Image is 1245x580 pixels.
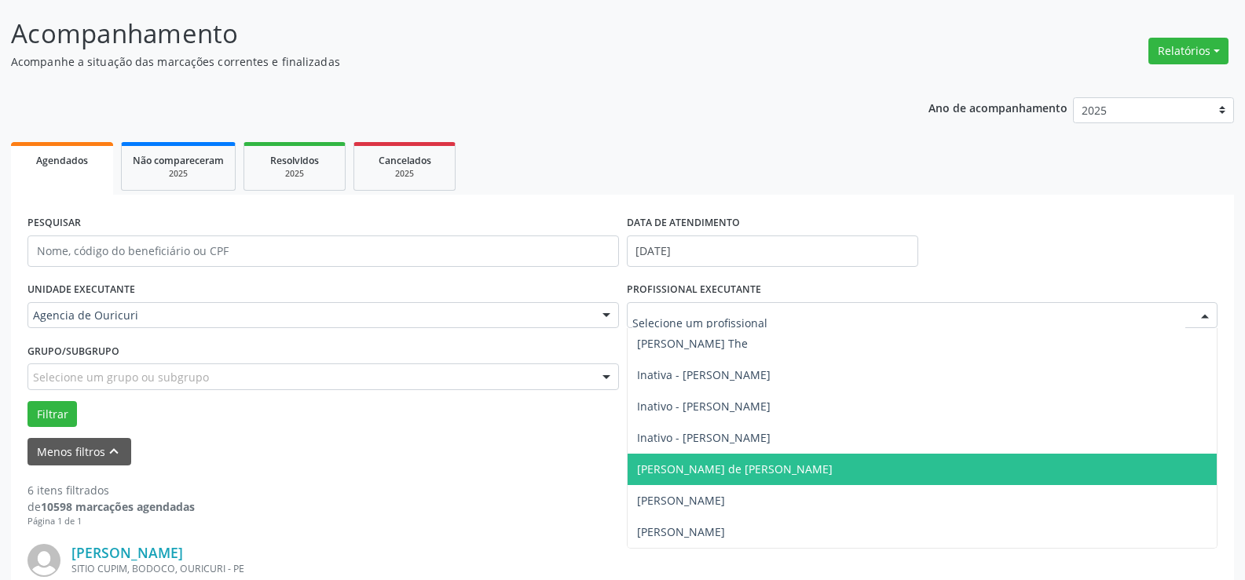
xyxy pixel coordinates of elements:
[637,524,725,539] span: [PERSON_NAME]
[71,562,982,575] div: SITIO CUPIM, BODOCO, OURICURI - PE
[365,168,444,180] div: 2025
[27,438,131,465] button: Menos filtroskeyboard_arrow_up
[255,168,334,180] div: 2025
[632,308,1186,339] input: Selecione um profissional
[27,515,195,528] div: Página 1 de 1
[71,544,183,561] a: [PERSON_NAME]
[27,482,195,498] div: 6 itens filtrados
[637,367,771,382] span: Inativa - [PERSON_NAME]
[1148,38,1229,64] button: Relatórios
[133,154,224,167] span: Não compareceram
[11,53,867,70] p: Acompanhe a situação das marcações correntes e finalizadas
[627,235,918,267] input: Selecione um intervalo
[41,499,195,514] strong: 10598 marcações agendadas
[133,168,224,180] div: 2025
[627,278,761,302] label: PROFISSIONAL EXECUTANTE
[637,493,725,508] span: [PERSON_NAME]
[27,544,60,577] img: img
[27,235,619,267] input: Nome, código do beneficiário ou CPF
[27,211,81,235] label: PESQUISAR
[637,461,833,476] span: [PERSON_NAME] de [PERSON_NAME]
[637,336,748,351] span: [PERSON_NAME] The
[33,369,209,385] span: Selecione um grupo ou subgrupo
[36,154,88,167] span: Agendados
[627,211,740,235] label: DATA DE ATENDIMENTO
[270,154,319,167] span: Resolvidos
[33,308,587,323] span: Agencia de Ouricuri
[11,14,867,53] p: Acompanhamento
[27,339,119,363] label: Grupo/Subgrupo
[928,97,1067,117] p: Ano de acompanhamento
[27,498,195,515] div: de
[379,154,431,167] span: Cancelados
[637,430,771,445] span: Inativo - [PERSON_NAME]
[105,443,123,460] i: keyboard_arrow_up
[637,399,771,414] span: Inativo - [PERSON_NAME]
[27,401,77,428] button: Filtrar
[27,278,135,302] label: UNIDADE EXECUTANTE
